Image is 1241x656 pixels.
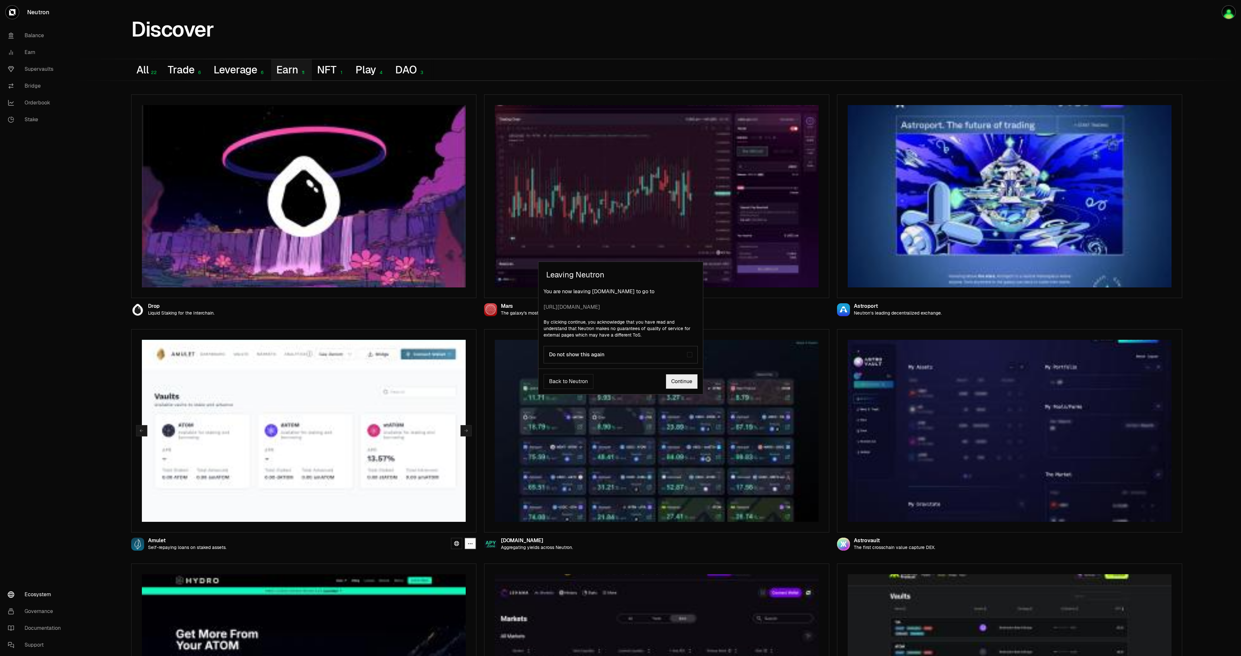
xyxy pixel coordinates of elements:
[544,303,698,311] span: [URL][DOMAIN_NAME]
[538,262,703,288] h2: Leaving Neutron
[544,319,698,338] p: By clicking continue, you acknowledge that you have read and understand that Neutron makes no gua...
[544,374,593,389] button: Back to Neutron
[544,288,698,311] p: You are now leaving [DOMAIN_NAME] to go to
[549,351,687,358] div: Do not show this again
[687,352,692,357] button: Do not show this again
[666,374,698,389] a: Continue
